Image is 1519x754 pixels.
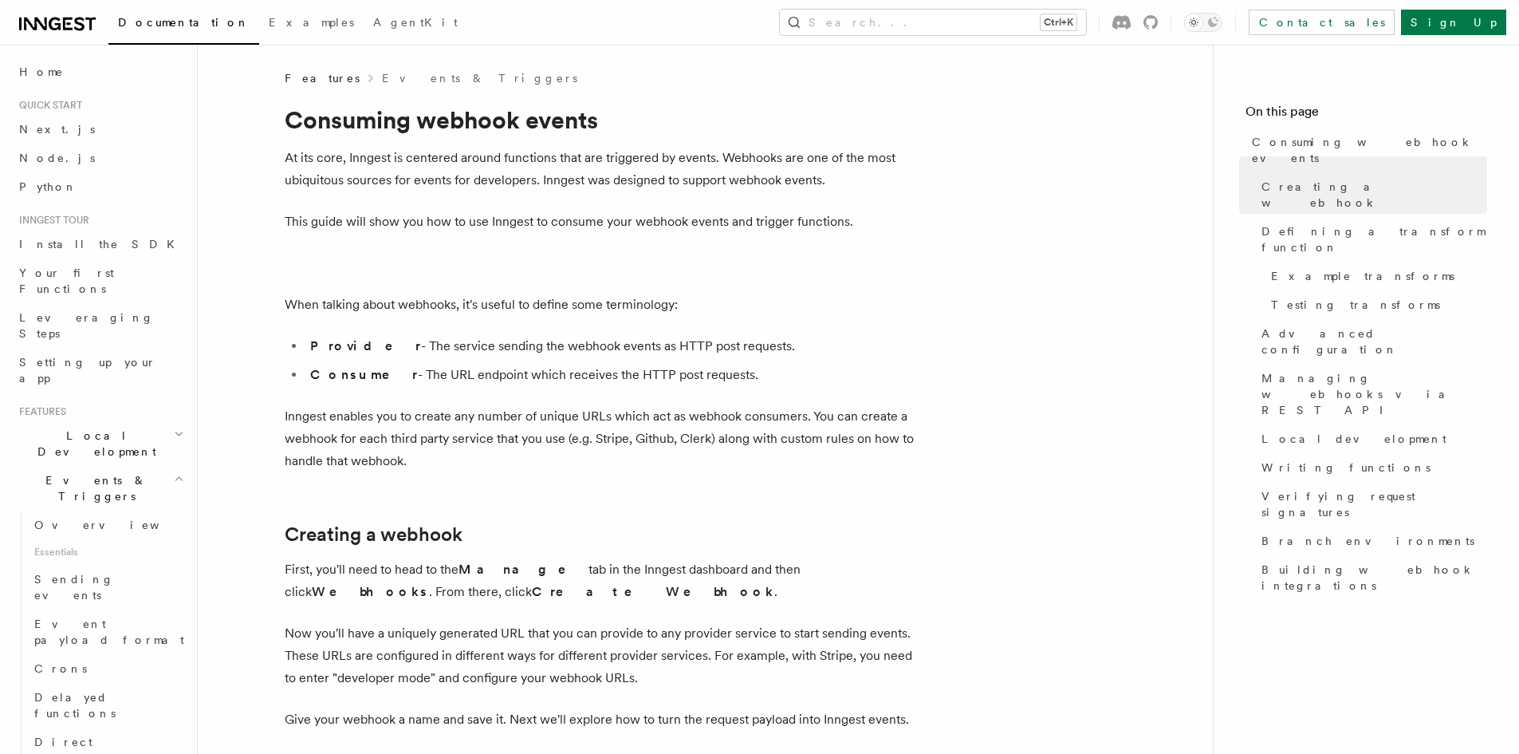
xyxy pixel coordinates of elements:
[1261,179,1487,211] span: Creating a webhook
[28,565,187,610] a: Sending events
[285,294,923,316] p: When talking about webhooks, it's useful to define some terminology:
[1255,527,1487,555] a: Branch environments
[285,147,923,191] p: At its core, Inngest is centered around functions that are triggered by events. Webhooks are one ...
[34,519,199,531] span: Overview
[310,367,418,382] strong: Consumer
[1255,453,1487,482] a: Writing functions
[118,16,250,29] span: Documentation
[13,466,187,511] button: Events & Triggers
[13,348,187,393] a: Setting up your app
[19,266,114,295] span: Your first Functions
[285,70,360,86] span: Features
[28,610,187,654] a: Event payload format
[19,238,184,251] span: Install the SDK
[1261,533,1474,549] span: Branch environments
[285,523,462,546] a: Creating a webhook
[28,683,187,728] a: Delayed functions
[269,16,354,29] span: Examples
[1261,370,1487,418] span: Managing webhooks via REST API
[532,584,774,599] strong: Create Webhook
[1255,482,1487,527] a: Verifying request signatures
[28,654,187,683] a: Crons
[1265,290,1487,319] a: Testing transforms
[1261,223,1487,255] span: Defining a transform function
[305,364,923,386] li: - The URL endpoint which receives the HTTP post requests.
[13,230,187,259] a: Install the SDK
[1255,364,1487,424] a: Managing webhooks via REST API
[305,335,923,357] li: - The service sending the webhook events as HTTP post requests.
[34,618,184,646] span: Event payload format
[373,16,458,29] span: AgentKit
[13,472,174,504] span: Events & Triggers
[1261,488,1487,520] span: Verifying request signatures
[19,356,156,385] span: Setting up your app
[310,338,421,353] strong: Provider
[13,303,187,348] a: Leveraging Steps
[1255,424,1487,453] a: Local development
[382,70,577,86] a: Events & Triggers
[1255,172,1487,217] a: Creating a webhook
[285,559,923,603] p: First, you'll need to head to the tab in the Inngest dashboard and then click . From there, click .
[285,622,923,689] p: Now you'll have a uniquely generated URL that you can provide to any provider service to start se...
[285,211,923,233] p: This guide will show you how to use Inngest to consume your webhook events and trigger functions.
[13,428,174,460] span: Local Development
[13,115,187,144] a: Next.js
[1261,562,1487,594] span: Building webhook integrations
[19,180,77,193] span: Python
[458,562,588,577] strong: Manage
[312,584,429,599] strong: Webhooks
[1401,10,1506,35] a: Sign Up
[1184,13,1222,32] button: Toggle dark mode
[28,511,187,539] a: Overview
[13,421,187,466] button: Local Development
[1265,262,1487,290] a: Example transforms
[28,539,187,565] span: Essentials
[1261,431,1446,447] span: Local development
[1249,10,1395,35] a: Contact sales
[1261,326,1487,357] span: Advanced configuration
[285,709,923,731] p: Give your webhook a name and save it. Next we'll explore how to turn the request payload into Inn...
[364,5,467,43] a: AgentKit
[285,405,923,472] p: Inngest enables you to create any number of unique URLs which act as webhook consumers. You can c...
[13,214,89,227] span: Inngest tour
[19,152,95,164] span: Node.js
[13,99,82,112] span: Quick start
[1255,555,1487,600] a: Building webhook integrations
[780,10,1086,35] button: Search...Ctrl+K
[13,57,187,86] a: Home
[108,5,259,45] a: Documentation
[34,573,114,602] span: Sending events
[1041,14,1076,30] kbd: Ctrl+K
[259,5,364,43] a: Examples
[1271,297,1440,313] span: Testing transforms
[19,123,95,136] span: Next.js
[34,662,87,675] span: Crons
[13,144,187,172] a: Node.js
[1271,268,1454,284] span: Example transforms
[34,691,116,720] span: Delayed functions
[13,405,66,418] span: Features
[1255,217,1487,262] a: Defining a transform function
[1246,128,1487,172] a: Consuming webhook events
[285,105,923,134] h1: Consuming webhook events
[13,259,187,303] a: Your first Functions
[1246,102,1487,128] h4: On this page
[1252,134,1487,166] span: Consuming webhook events
[1261,460,1430,476] span: Writing functions
[1255,319,1487,364] a: Advanced configuration
[13,172,187,201] a: Python
[19,64,64,80] span: Home
[19,311,154,340] span: Leveraging Steps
